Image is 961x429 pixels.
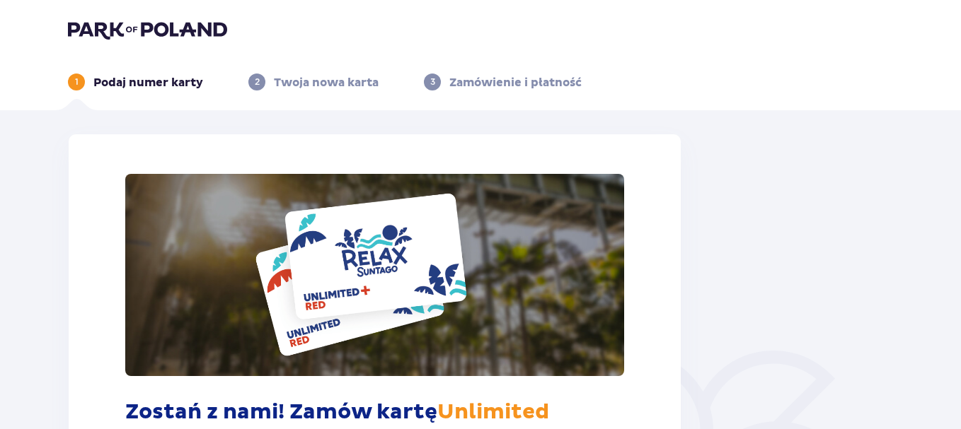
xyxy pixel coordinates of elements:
img: Park of Poland logo [68,20,227,40]
p: Twoja nowa karta [274,75,379,90]
p: Podaj numer karty [93,75,203,90]
p: 2 [255,76,260,88]
p: 1 [75,76,79,88]
p: Zamówienie i płatność [449,75,582,90]
p: 3 [430,76,435,88]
